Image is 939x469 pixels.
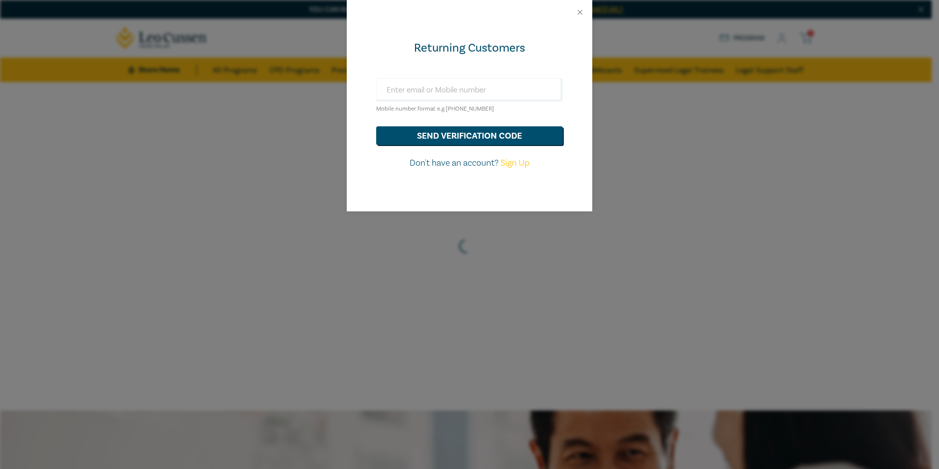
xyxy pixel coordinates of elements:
div: Returning Customers [376,40,563,56]
button: send verification code [376,126,563,145]
button: Close [576,8,584,17]
input: Enter email or Mobile number [376,78,563,102]
small: Mobile number format e.g [PHONE_NUMBER] [376,105,494,113]
a: Sign Up [500,157,529,169]
p: Don't have an account? [376,157,563,170]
